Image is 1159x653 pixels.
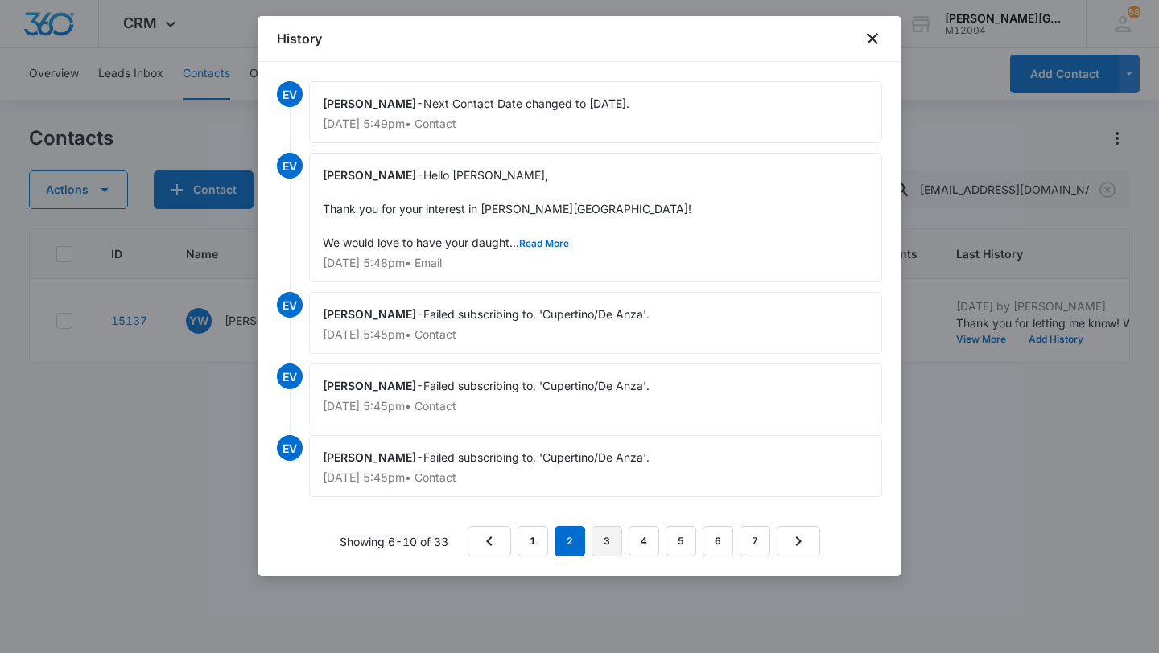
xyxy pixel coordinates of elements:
h1: History [277,29,322,48]
a: Page 6 [703,526,733,556]
span: Hello [PERSON_NAME], Thank you for your interest in [PERSON_NAME][GEOGRAPHIC_DATA]! We would love... [323,168,695,249]
span: [PERSON_NAME] [323,379,416,392]
span: [PERSON_NAME] [323,168,416,182]
nav: Pagination [468,526,820,556]
div: - [309,292,882,354]
a: Page 5 [666,526,696,556]
a: Page 7 [740,526,770,556]
span: [PERSON_NAME] [323,97,416,110]
div: - [309,153,882,282]
button: close [863,29,882,48]
p: [DATE] 5:45pm • Contact [323,472,868,483]
p: [DATE] 5:49pm • Contact [323,118,868,129]
p: [DATE] 5:48pm • Email [323,257,868,269]
a: Next Page [777,526,820,556]
p: [DATE] 5:45pm • Contact [323,329,868,340]
span: EV [277,153,303,179]
span: EV [277,292,303,318]
div: - [309,435,882,497]
a: Previous Page [468,526,511,556]
a: Page 1 [518,526,548,556]
span: EV [277,363,303,389]
span: [PERSON_NAME] [323,307,416,321]
span: EV [277,81,303,107]
p: Showing 6-10 of 33 [340,533,448,550]
span: Failed subscribing to, 'Cupertino/De Anza'. [423,307,650,321]
span: Failed subscribing to, 'Cupertino/De Anza'. [423,450,650,464]
span: Next Contact Date changed to [DATE]. [423,97,629,110]
p: [DATE] 5:45pm • Contact [323,400,868,412]
span: Failed subscribing to, 'Cupertino/De Anza'. [423,379,650,392]
a: Page 3 [592,526,622,556]
div: - [309,81,882,143]
span: [PERSON_NAME] [323,450,416,464]
span: EV [277,435,303,461]
em: 2 [555,526,585,556]
a: Page 4 [629,526,659,556]
div: - [309,363,882,425]
button: Read More [519,239,569,248]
